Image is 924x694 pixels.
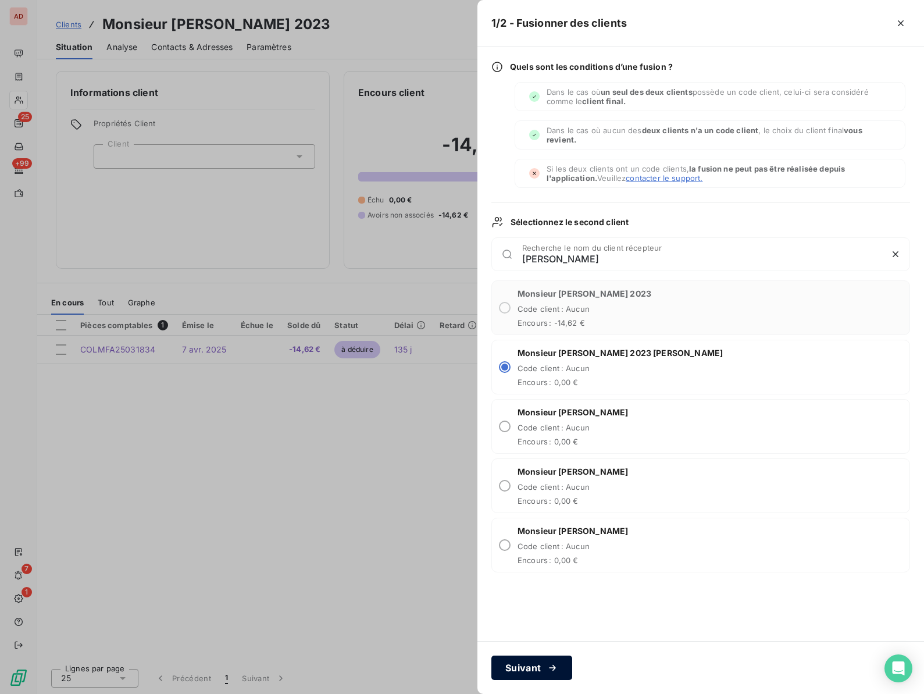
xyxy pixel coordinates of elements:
span: vous revient. [547,126,862,144]
span: la fusion ne peut pas être réalisée depuis l'application. [547,164,845,183]
span: un seul des deux clients [601,87,693,97]
span: Monsieur [PERSON_NAME] 2023 [518,288,651,300]
span: Sélectionnez le second client [511,216,629,228]
span: client final. [582,97,626,106]
span: Monsieur [PERSON_NAME] 2023 [PERSON_NAME] [518,347,723,359]
span: Monsieur [PERSON_NAME] [518,407,628,418]
div: Open Intercom Messenger [884,654,912,682]
h5: 1/2 - Fusionner des clients [491,15,627,31]
span: Quels sont les conditions d’une fusion ? [510,61,673,73]
span: Si les deux clients ont un code clients, Veuillez [547,164,891,183]
span: Encours : -14,62 € [518,318,651,328]
span: Monsieur [PERSON_NAME] [518,466,628,478]
span: Encours : 0,00 € [518,556,628,565]
span: Monsieur [PERSON_NAME] [518,525,628,537]
span: Dans le cas où aucun des , le choix du client final [547,126,891,144]
span: Encours : 0,00 € [518,378,723,387]
span: Code client : Aucun [518,423,628,432]
span: Code client : Aucun [518,304,651,314]
button: Suivant [491,656,572,680]
span: Encours : 0,00 € [518,496,628,506]
span: contacter le support. [626,173,702,183]
span: Code client : Aucun [518,364,723,373]
span: deux clients n'a un code client [642,126,759,135]
span: Dans le cas où possède un code client, celui-ci sera considéré comme le [547,87,891,106]
input: placeholder [522,253,882,265]
span: Code client : Aucun [518,482,628,492]
span: Encours : 0,00 € [518,437,628,446]
span: Code client : Aucun [518,542,628,551]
